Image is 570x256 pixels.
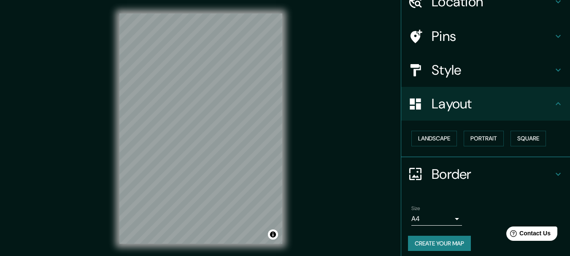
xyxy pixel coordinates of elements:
button: Portrait [464,131,504,146]
div: Pins [401,19,570,53]
canvas: Map [119,13,282,244]
button: Toggle attribution [268,229,278,240]
h4: Layout [432,95,553,112]
button: Create your map [408,236,471,251]
button: Landscape [411,131,457,146]
iframe: Help widget launcher [495,223,561,247]
button: Square [511,131,546,146]
h4: Border [432,166,553,183]
label: Size [411,205,420,212]
div: A4 [411,212,462,226]
div: Style [401,53,570,87]
div: Layout [401,87,570,121]
h4: Pins [432,28,553,45]
h4: Style [432,62,553,78]
div: Border [401,157,570,191]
